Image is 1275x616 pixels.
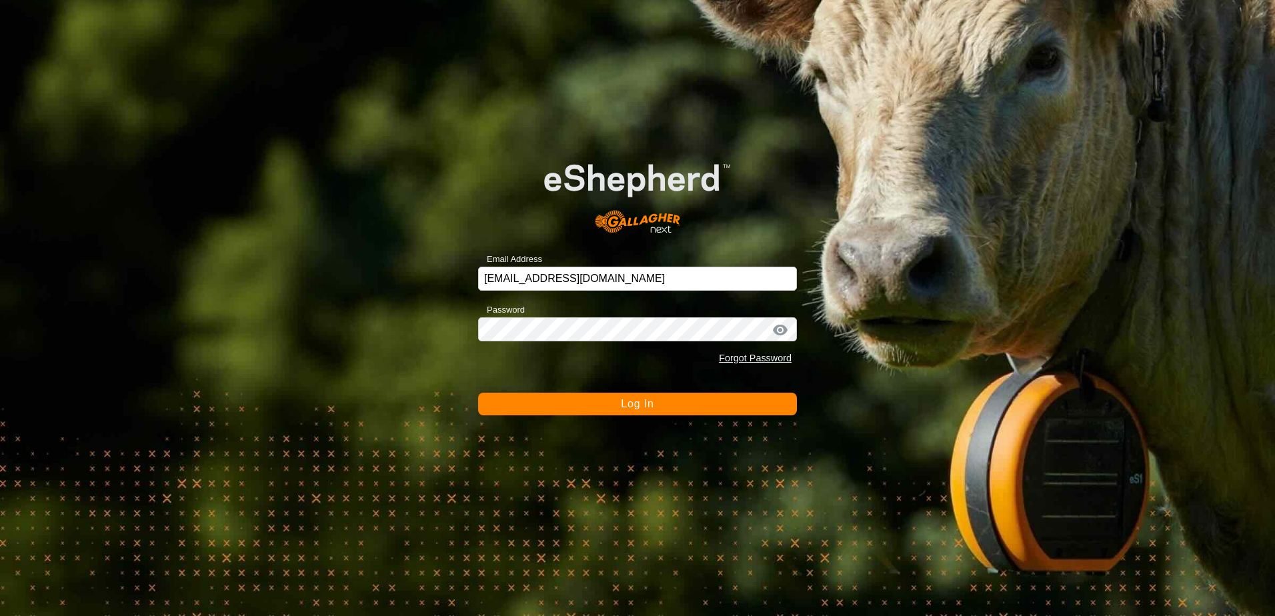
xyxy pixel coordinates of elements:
[478,267,797,291] input: Email Address
[719,353,792,363] a: Forgot Password
[510,137,765,246] img: E-shepherd Logo
[478,253,542,266] label: Email Address
[621,398,654,409] span: Log In
[478,303,525,317] label: Password
[478,393,797,415] button: Log In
